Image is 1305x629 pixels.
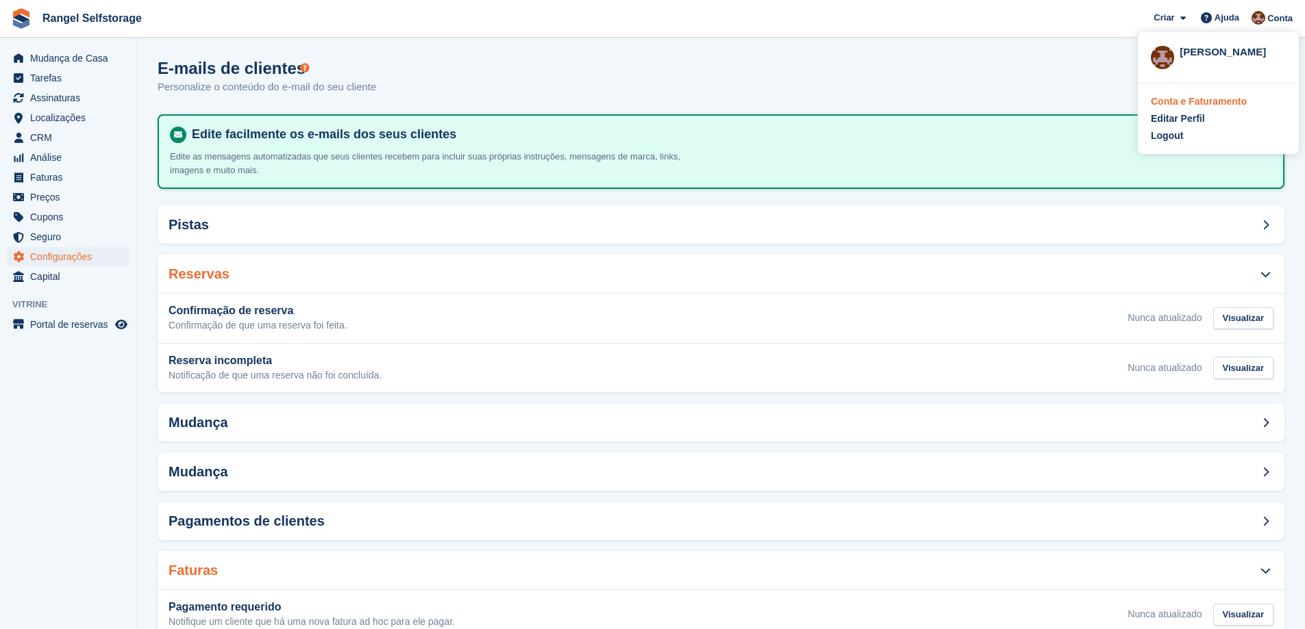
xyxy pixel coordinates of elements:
[169,370,382,382] p: Notificação de que uma reserva não foi concluída.
[169,464,228,480] h2: Mudança
[1213,307,1273,330] div: Visualizar
[1151,46,1174,69] img: Nuno Goncalves
[169,305,347,317] h3: Confirmação de reserva
[7,188,129,207] a: menu
[7,315,129,334] a: menu
[7,247,129,266] a: menu
[30,247,112,266] span: Configurações
[169,415,228,431] h2: Mudança
[169,601,455,613] h3: Pagamento requerido
[30,267,112,286] span: Capital
[7,49,129,68] a: menu
[11,8,32,29] img: stora-icon-8386f47178a22dfd0bd8f6a31ec36ba5ce8667c1dd55bd0f319d3a0aa187defe.svg
[169,616,455,628] p: Notifique um cliente que há uma nova fatura ad hoc para ele pagar.
[1180,44,1286,57] div: [PERSON_NAME]
[30,227,112,246] span: Seguro
[1151,94,1247,109] div: Conta e Faturamento
[169,355,382,367] h3: Reserva incompleta
[1151,129,1286,143] a: Logout
[7,207,129,227] a: menu
[113,316,129,333] a: Loja de pré-visualização
[169,217,209,233] h2: Pistas
[30,68,112,88] span: Tarefas
[7,148,129,167] a: menu
[12,298,136,311] span: Vitrine
[1154,11,1174,25] span: Criar
[1213,604,1273,626] div: Visualizar
[169,320,347,332] p: Confirmação de que uma reserva foi feita.
[158,294,1284,343] a: Confirmação de reserva Confirmação de que uma reserva foi feita. Nunca atualizado Visualizar
[30,108,112,127] span: Localizações
[1213,357,1273,379] div: Visualizar
[1151,94,1286,109] a: Conta e Faturamento
[1128,361,1202,375] div: Nunca atualizado
[7,68,129,88] a: menu
[30,207,112,227] span: Cupons
[186,127,1272,142] h4: Edite facilmente os e-mails dos seus clientes
[1151,112,1286,126] a: Editar Perfil
[1151,112,1205,126] div: Editar Perfil
[7,88,129,107] a: menu
[169,563,218,578] h2: Faturas
[1267,12,1293,25] span: Conta
[158,79,376,95] p: Personalize o conteúdo do e-mail do seu cliente
[1128,311,1202,325] div: Nunca atualizado
[30,168,112,187] span: Faturas
[30,315,112,334] span: Portal de reservas
[169,513,325,529] h2: Pagamentos de clientes
[299,62,311,74] div: Tooltip anchor
[1215,11,1239,25] span: Ajuda
[30,49,112,68] span: Mudança de Casa
[7,108,129,127] a: menu
[170,150,684,177] p: Edite as mensagens automatizadas que seus clientes recebem para incluir suas próprias instruções,...
[158,344,1284,393] a: Reserva incompleta Notificação de que uma reserva não foi concluída. Nunca atualizado Visualizar
[1128,607,1202,621] div: Nunca atualizado
[7,128,129,147] a: menu
[30,148,112,167] span: Análise
[30,188,112,207] span: Preços
[158,59,376,77] h1: E-mails de clientes
[37,7,147,29] a: Rangel Selfstorage
[30,88,112,107] span: Assinaturas
[7,227,129,246] a: menu
[7,168,129,187] a: menu
[1151,129,1183,143] div: Logout
[7,267,129,286] a: menu
[169,266,229,282] h2: Reservas
[1252,11,1265,25] img: Nuno Goncalves
[30,128,112,147] span: CRM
